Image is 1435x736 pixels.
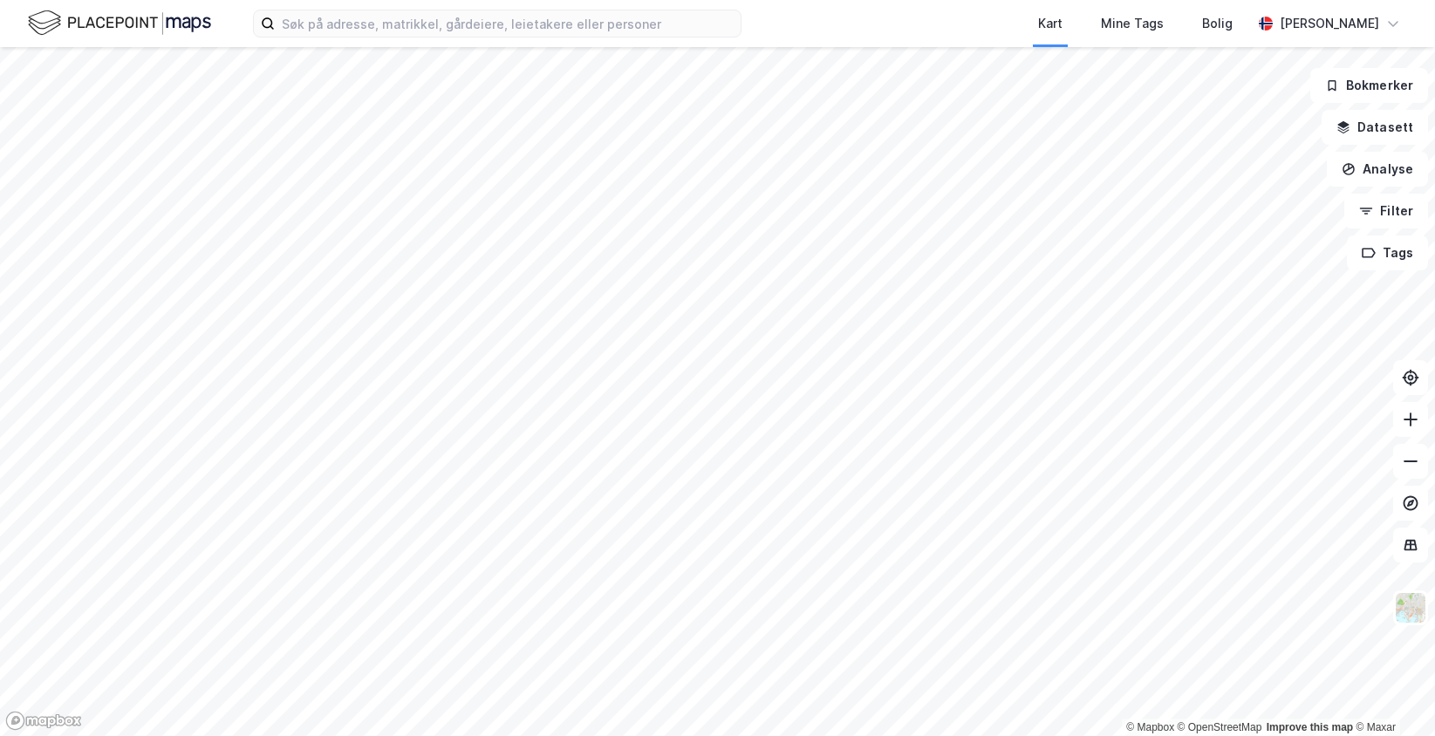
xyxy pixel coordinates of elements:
[1327,152,1428,187] button: Analyse
[1202,13,1233,34] div: Bolig
[1394,591,1427,624] img: Z
[1310,68,1428,103] button: Bokmerker
[1038,13,1063,34] div: Kart
[1348,652,1435,736] iframe: Chat Widget
[1280,13,1379,34] div: [PERSON_NAME]
[1322,110,1428,145] button: Datasett
[1347,235,1428,270] button: Tags
[1101,13,1164,34] div: Mine Tags
[1267,721,1353,733] a: Improve this map
[28,8,211,38] img: logo.f888ab2527a4732fd821a326f86c7f29.svg
[5,711,82,731] a: Mapbox homepage
[1344,194,1428,228] button: Filter
[275,10,741,37] input: Søk på adresse, matrikkel, gårdeiere, leietakere eller personer
[1178,721,1262,733] a: OpenStreetMap
[1126,721,1174,733] a: Mapbox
